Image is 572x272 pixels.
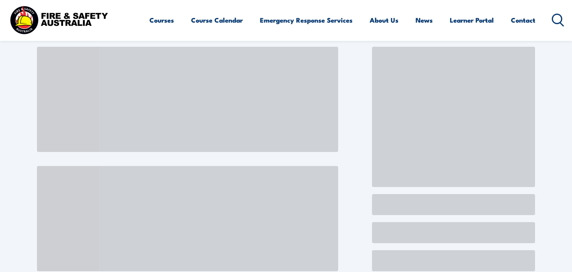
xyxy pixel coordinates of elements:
a: About Us [370,10,398,30]
a: News [416,10,433,30]
a: Courses [149,10,174,30]
a: Contact [511,10,535,30]
a: Emergency Response Services [260,10,353,30]
a: Learner Portal [450,10,494,30]
a: Course Calendar [191,10,243,30]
